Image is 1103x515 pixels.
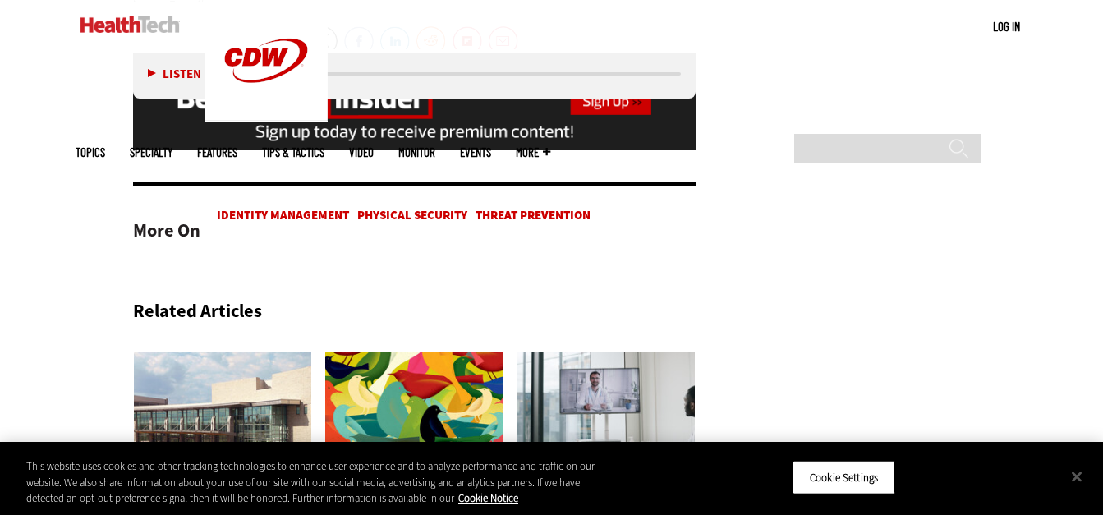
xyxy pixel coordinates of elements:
a: Events [460,146,491,159]
a: More information about your privacy [458,491,518,505]
button: Close [1059,458,1095,494]
a: Identity Management [217,207,349,223]
h3: Related Articles [133,302,262,320]
button: Cookie Settings [793,460,895,494]
a: CDW [205,108,328,126]
span: Topics [76,146,105,159]
a: Log in [993,19,1020,34]
img: Home [80,16,180,33]
h3: More On [133,214,200,247]
a: Physical Security [357,207,467,223]
img: abstract illustration of a tree [324,352,504,487]
a: Threat Prevention [476,207,591,223]
a: Video [349,146,374,159]
div: This website uses cookies and other tracking technologies to enhance user experience and to analy... [26,458,607,507]
img: care team speaks with physician over conference call [516,352,696,487]
a: Tips & Tactics [262,146,324,159]
span: Specialty [130,146,172,159]
img: University of Vermont Medical Center’s main campus [133,352,313,487]
a: Features [197,146,237,159]
div: User menu [993,18,1020,35]
a: MonITor [398,146,435,159]
span: More [516,146,550,159]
